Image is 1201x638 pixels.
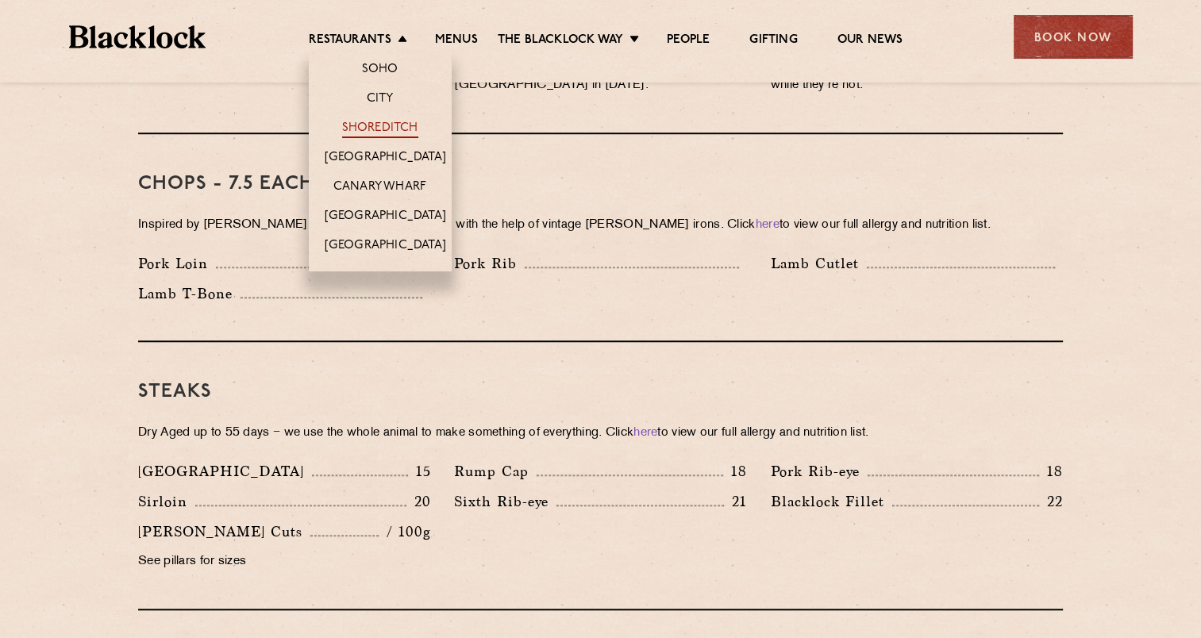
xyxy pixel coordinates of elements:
[498,33,623,50] a: The Blacklock Way
[1039,461,1063,482] p: 18
[756,219,779,231] a: here
[69,25,206,48] img: BL_Textured_Logo-footer-cropped.svg
[309,33,391,50] a: Restaurants
[749,33,797,50] a: Gifting
[138,252,216,275] p: Pork Loin
[408,461,431,482] p: 15
[342,121,418,138] a: Shoreditch
[138,174,1063,194] h3: Chops - 7.5 each
[667,33,710,50] a: People
[1039,491,1063,512] p: 22
[379,521,430,542] p: / 100g
[138,382,1063,402] h3: Steaks
[771,460,868,482] p: Pork Rib-eye
[406,491,431,512] p: 20
[1014,15,1133,59] div: Book Now
[138,214,1063,236] p: Inspired by [PERSON_NAME] and grilled blushing pink - with the help of vintage [PERSON_NAME] iron...
[138,460,312,482] p: [GEOGRAPHIC_DATA]
[138,551,430,573] p: See pillars for sizes
[771,252,867,275] p: Lamb Cutlet
[633,427,657,439] a: here
[435,33,478,50] a: Menus
[138,521,310,543] p: [PERSON_NAME] Cuts
[325,209,446,226] a: [GEOGRAPHIC_DATA]
[138,282,241,305] p: Lamb T-Bone
[454,460,537,482] p: Rump Cap
[367,91,394,109] a: City
[362,62,398,79] a: Soho
[724,491,747,512] p: 21
[138,422,1063,444] p: Dry Aged up to 55 days − we use the whole animal to make something of everything. Click to view o...
[723,461,747,482] p: 18
[837,33,903,50] a: Our News
[325,238,446,256] a: [GEOGRAPHIC_DATA]
[454,490,556,513] p: Sixth Rib-eye
[771,490,892,513] p: Blacklock Fillet
[138,490,195,513] p: Sirloin
[333,179,426,197] a: Canary Wharf
[325,150,446,167] a: [GEOGRAPHIC_DATA]
[454,252,525,275] p: Pork Rib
